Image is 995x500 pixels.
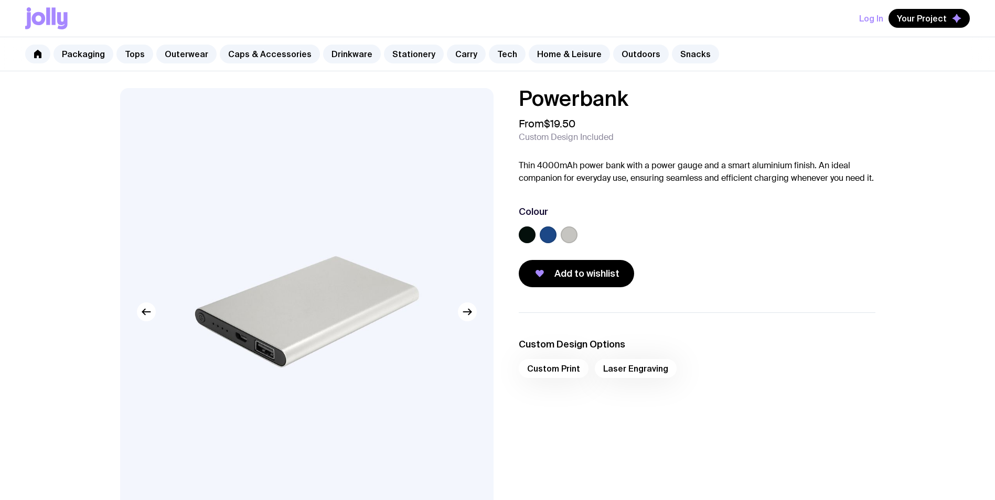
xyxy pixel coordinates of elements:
h1: Powerbank [519,88,875,109]
span: Add to wishlist [554,267,619,280]
h3: Colour [519,205,548,218]
a: Outerwear [156,45,217,63]
p: Thin 4000mAh power bank with a power gauge and a smart aluminium finish. An ideal companion for e... [519,159,875,184]
button: Add to wishlist [519,260,634,287]
button: Log In [859,9,883,28]
a: Outdoors [613,45,669,63]
button: Your Project [889,9,970,28]
span: $19.50 [544,117,575,131]
span: Your Project [897,13,947,24]
span: Custom Design Included [519,132,614,143]
a: Carry [447,45,486,63]
a: Home & Leisure [529,45,610,63]
a: Stationery [384,45,444,63]
h3: Custom Design Options [519,338,875,351]
a: Packaging [54,45,113,63]
a: Snacks [672,45,719,63]
a: Caps & Accessories [220,45,320,63]
span: From [519,117,575,130]
a: Drinkware [323,45,381,63]
a: Tops [116,45,153,63]
a: Tech [489,45,526,63]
